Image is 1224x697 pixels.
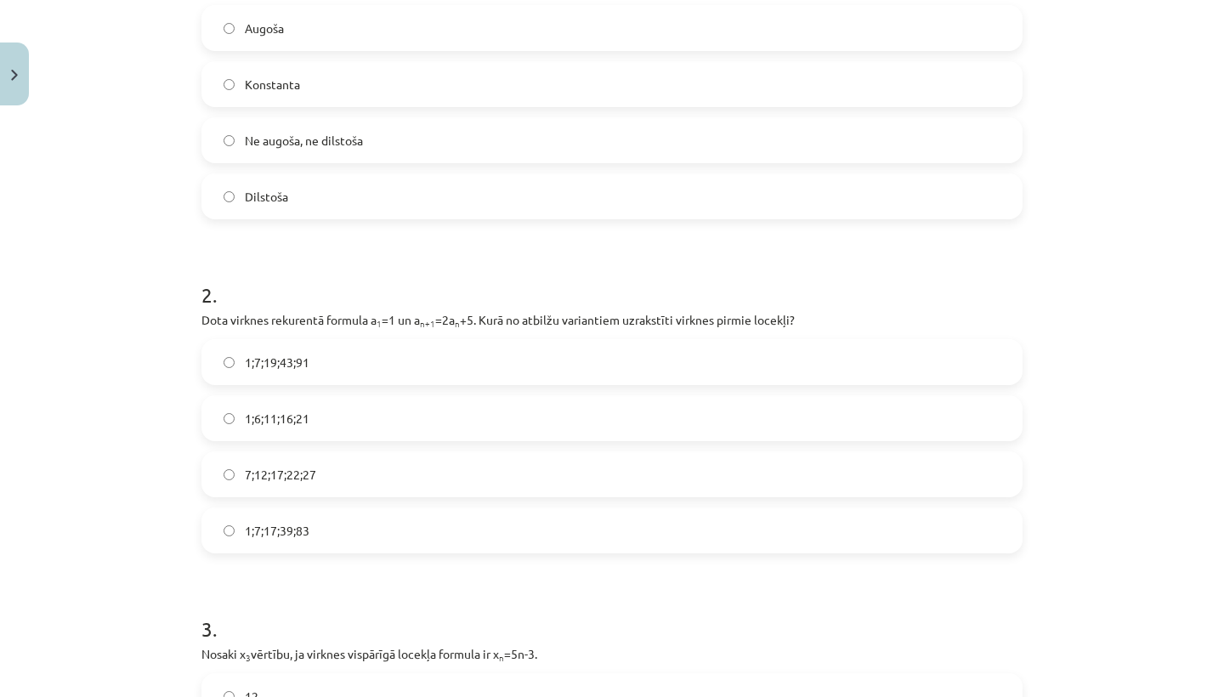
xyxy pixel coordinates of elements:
span: 1;7;19;43;91 [245,354,309,371]
span: Konstanta [245,76,300,93]
input: Dilstoša [224,191,235,202]
sub: n [455,317,460,330]
p: Nosaki x vērtību, ja virknes vispārīgā locekļa formula ir x =5n-3. [201,645,1023,663]
span: 1;7;17;39;83 [245,522,309,540]
input: Ne augoša, ne dilstoša [224,135,235,146]
h1: 2 . [201,253,1023,306]
p: Dota virknes rekurentā formula a =1 un a =2a +5. Kurā no atbilžu variantiem uzrakstīti virknes pi... [201,311,1023,329]
input: 1;7;17;39;83 [224,525,235,536]
span: 7;12;17;22;27 [245,466,316,484]
sub: n [499,651,504,664]
img: icon-close-lesson-0947bae3869378f0d4975bcd49f059093ad1ed9edebbc8119c70593378902aed.svg [11,70,18,81]
sub: 3 [246,651,251,664]
h1: 3 . [201,587,1023,640]
input: 7;12;17;22;27 [224,469,235,480]
input: Konstanta [224,79,235,90]
input: Augoša [224,23,235,34]
sub: n+1 [420,317,435,330]
span: 1;6;11;16;21 [245,410,309,428]
span: Dilstoša [245,188,288,206]
sub: 1 [377,317,382,330]
span: Ne augoša, ne dilstoša [245,132,363,150]
input: 1;7;19;43;91 [224,357,235,368]
input: 1;6;11;16;21 [224,413,235,424]
span: Augoša [245,20,284,37]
